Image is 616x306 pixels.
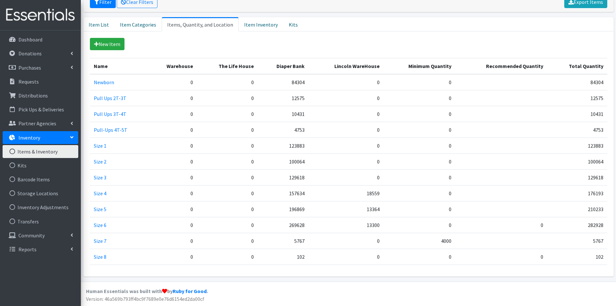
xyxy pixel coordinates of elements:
[3,243,78,256] a: Reports
[94,142,106,149] a: Size 1
[384,58,455,74] th: Minimum Quantity
[94,206,106,212] a: Size 5
[258,217,308,233] td: 269628
[384,90,455,106] td: 0
[197,122,258,138] td: 0
[258,185,308,201] td: 157634
[384,153,455,169] td: 0
[3,145,78,158] a: Items & Inventory
[94,79,114,85] a: Newborn
[547,233,607,249] td: 5767
[197,58,258,74] th: The Life House
[3,215,78,228] a: Transfers
[162,17,239,31] a: Items, Quantity, and Location
[384,201,455,217] td: 0
[258,169,308,185] td: 129618
[148,58,197,74] th: Warehouse
[258,58,308,74] th: Diaper Bank
[94,190,106,197] a: Size 4
[455,58,547,74] th: Recommended Quantity
[308,58,384,74] th: Lincoln WareHouse
[258,153,308,169] td: 100064
[148,217,197,233] td: 0
[197,201,258,217] td: 0
[197,169,258,185] td: 0
[308,169,384,185] td: 0
[384,249,455,265] td: 0
[94,238,106,244] a: Size 7
[258,201,308,217] td: 196869
[94,158,106,165] a: Size 2
[90,58,148,74] th: Name
[18,36,42,43] p: Dashboard
[547,106,607,122] td: 10431
[3,173,78,186] a: Barcode Items
[173,288,207,294] a: Ruby for Good
[94,254,106,260] a: Size 8
[384,122,455,138] td: 0
[283,17,303,31] a: Kits
[455,249,547,265] td: 0
[197,106,258,122] td: 0
[308,233,384,249] td: 0
[18,92,48,99] p: Distributions
[148,90,197,106] td: 0
[18,134,40,141] p: Inventory
[455,217,547,233] td: 0
[148,249,197,265] td: 0
[197,74,258,90] td: 0
[114,17,162,31] a: Item Categories
[384,106,455,122] td: 0
[3,89,78,102] a: Distributions
[197,90,258,106] td: 0
[94,95,126,101] a: Pull Ups 2T-3T
[148,122,197,138] td: 0
[547,90,607,106] td: 12575
[3,159,78,172] a: Kits
[547,153,607,169] td: 100064
[258,233,308,249] td: 5767
[148,74,197,90] td: 0
[18,106,64,113] p: Pick Ups & Deliveries
[308,153,384,169] td: 0
[86,296,204,302] span: Version: 46a569b793ff4bc9f7689e0e76d6154ed2da00cf
[384,185,455,201] td: 0
[547,138,607,153] td: 123883
[384,169,455,185] td: 0
[18,64,41,71] p: Purchases
[90,38,124,50] a: New Item
[18,78,39,85] p: Requests
[258,138,308,153] td: 123883
[258,106,308,122] td: 10431
[3,33,78,46] a: Dashboard
[308,122,384,138] td: 0
[547,201,607,217] td: 210233
[239,17,283,31] a: Item Inventory
[197,217,258,233] td: 0
[3,131,78,144] a: Inventory
[148,138,197,153] td: 0
[148,201,197,217] td: 0
[148,185,197,201] td: 0
[547,249,607,265] td: 102
[3,187,78,200] a: Storage Locations
[3,103,78,116] a: Pick Ups & Deliveries
[547,185,607,201] td: 176193
[18,246,37,253] p: Reports
[308,185,384,201] td: 18559
[258,249,308,265] td: 102
[148,233,197,249] td: 0
[547,58,607,74] th: Total Quantity
[384,74,455,90] td: 0
[308,217,384,233] td: 13300
[3,229,78,242] a: Community
[547,217,607,233] td: 282928
[148,153,197,169] td: 0
[3,117,78,130] a: Partner Agencies
[308,90,384,106] td: 0
[148,169,197,185] td: 0
[384,233,455,249] td: 4000
[18,232,45,239] p: Community
[18,50,42,57] p: Donations
[3,4,78,26] img: HumanEssentials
